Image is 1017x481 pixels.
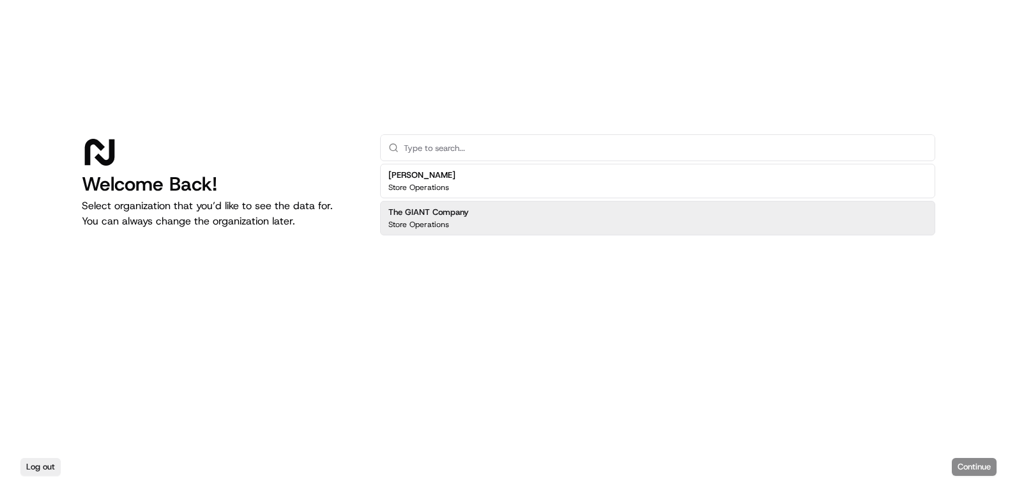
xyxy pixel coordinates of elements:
[388,182,449,193] p: Store Operations
[388,207,469,218] h2: The GIANT Company
[388,219,449,230] p: Store Operations
[20,458,61,476] button: Log out
[82,173,360,196] h1: Welcome Back!
[380,161,935,238] div: Suggestions
[82,198,360,229] p: Select organization that you’d like to see the data for. You can always change the organization l...
[404,135,927,161] input: Type to search...
[388,170,455,181] h2: [PERSON_NAME]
